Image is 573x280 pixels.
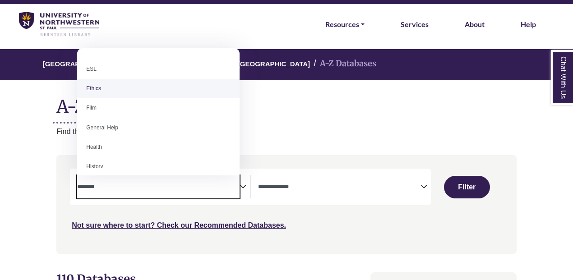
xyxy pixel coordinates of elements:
nav: breadcrumb [56,49,517,80]
li: Film [77,98,239,118]
li: A-Z Databases [310,57,376,70]
a: About [465,18,485,30]
textarea: Search [77,184,240,191]
a: Resources [325,18,365,30]
a: Services [401,18,429,30]
a: [PERSON_NAME][GEOGRAPHIC_DATA] [181,59,310,68]
li: General Help [77,118,239,138]
img: library_home [19,12,99,37]
a: Not sure where to start? Check our Recommended Databases. [72,221,286,229]
h1: A-Z Databases [56,89,517,117]
a: [GEOGRAPHIC_DATA][PERSON_NAME] [43,59,172,68]
li: Ethics [77,79,239,98]
li: History [77,157,239,176]
nav: Search filters [56,155,517,253]
p: Find the best library databases for your research. [56,126,517,138]
textarea: Search [258,184,421,191]
li: ESL [77,60,239,79]
li: Health [77,138,239,157]
button: Submit for Search Results [444,176,490,198]
a: Help [521,18,536,30]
